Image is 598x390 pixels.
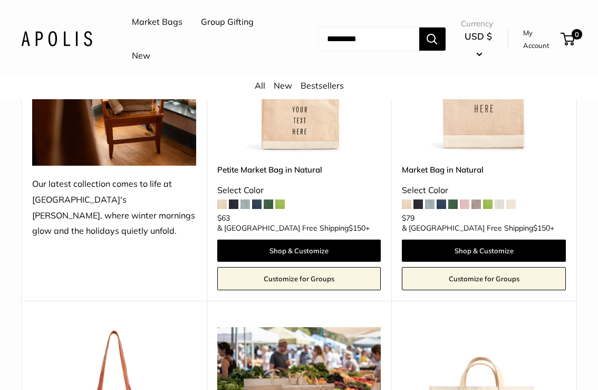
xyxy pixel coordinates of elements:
[461,28,496,62] button: USD $
[402,213,414,223] span: $79
[562,33,575,45] a: 0
[217,240,381,262] a: Shop & Customize
[21,31,92,46] img: Apolis
[32,176,196,240] div: Our latest collection comes to life at [GEOGRAPHIC_DATA]'s [PERSON_NAME], where winter mornings g...
[533,223,550,233] span: $150
[419,27,446,51] button: Search
[349,223,365,233] span: $150
[572,29,582,40] span: 0
[217,213,230,223] span: $63
[132,48,150,64] a: New
[402,224,554,232] span: & [GEOGRAPHIC_DATA] Free Shipping +
[217,267,381,290] a: Customize for Groups
[402,240,566,262] a: Shop & Customize
[402,267,566,290] a: Customize for Groups
[201,14,254,30] a: Group Gifting
[255,80,265,91] a: All
[217,164,381,176] a: Petite Market Bag in Natural
[461,16,496,31] span: Currency
[132,14,182,30] a: Market Bags
[465,31,492,42] span: USD $
[274,80,292,91] a: New
[402,164,566,176] a: Market Bag in Natural
[217,183,381,198] div: Select Color
[217,224,370,232] span: & [GEOGRAPHIC_DATA] Free Shipping +
[319,27,419,51] input: Search...
[402,183,566,198] div: Select Color
[523,26,557,52] a: My Account
[301,80,344,91] a: Bestsellers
